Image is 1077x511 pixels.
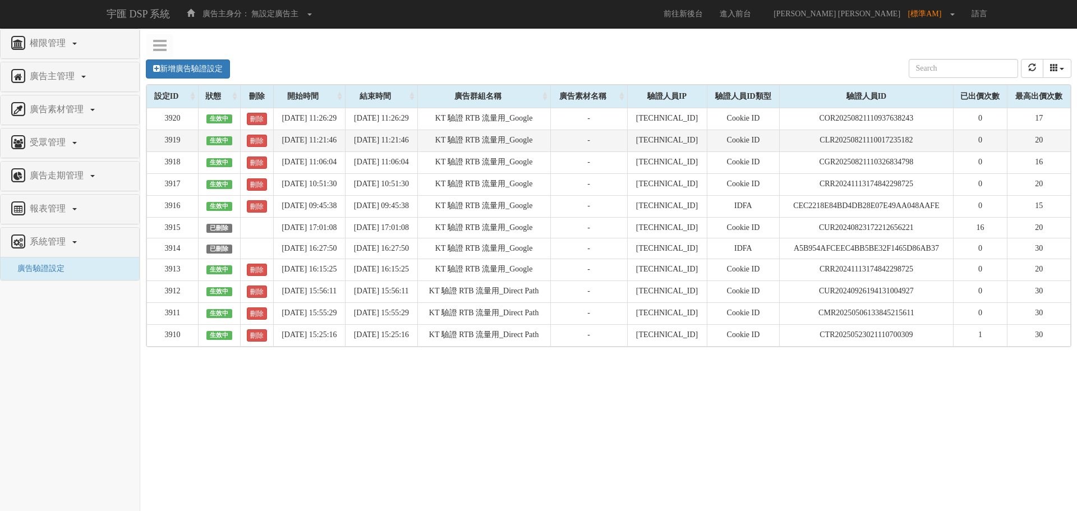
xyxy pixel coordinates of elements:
[627,259,707,280] td: [TECHNICAL_ID]
[707,130,780,151] td: Cookie ID
[780,195,953,217] td: CEC2218E84BD4DB28E07E49AA048AAFE
[273,259,346,280] td: [DATE] 16:15:25
[550,280,627,302] td: -
[953,280,1007,302] td: 0
[550,173,627,195] td: -
[346,151,418,173] td: [DATE] 11:06:04
[206,287,232,296] span: 生效中
[247,264,267,276] a: 刪除
[1007,195,1071,217] td: 15
[247,286,267,298] a: 刪除
[147,85,198,108] div: 設定ID
[273,217,346,238] td: [DATE] 17:01:08
[780,151,953,173] td: CGR20250821110326834798
[241,85,273,108] div: 刪除
[1007,324,1071,346] td: 30
[273,238,346,259] td: [DATE] 16:27:50
[206,245,232,254] span: 已刪除
[627,217,707,238] td: [TECHNICAL_ID]
[206,202,232,211] span: 生效中
[417,195,550,217] td: KT 驗證 RTB 流量用_Google
[1007,151,1071,173] td: 16
[202,10,250,18] span: 廣告主身分：
[273,302,346,324] td: [DATE] 15:55:29
[417,280,550,302] td: KT 驗證 RTB 流量用_Direct Path
[780,280,953,302] td: CUR20240926194131004927
[247,156,267,169] a: 刪除
[1043,59,1072,78] div: Columns
[147,173,199,195] td: 3917
[627,173,707,195] td: [TECHNICAL_ID]
[550,130,627,151] td: -
[273,324,346,346] td: [DATE] 15:25:16
[147,217,199,238] td: 3915
[953,238,1007,259] td: 0
[780,85,952,108] div: 驗證人員ID
[346,324,418,346] td: [DATE] 15:25:16
[1007,217,1071,238] td: 20
[417,108,550,130] td: KT 驗證 RTB 流量用_Google
[953,302,1007,324] td: 0
[9,35,131,53] a: 權限管理
[9,264,65,273] a: 廣告驗證設定
[9,167,131,185] a: 廣告走期管理
[147,130,199,151] td: 3919
[9,101,131,119] a: 廣告素材管理
[251,10,298,18] span: 無設定廣告主
[551,85,627,108] div: 廣告素材名稱
[780,259,953,280] td: CRR20241113174842298725
[1043,59,1072,78] button: columns
[627,130,707,151] td: [TECHNICAL_ID]
[9,233,131,251] a: 系統管理
[273,130,346,151] td: [DATE] 11:21:46
[418,85,550,108] div: 廣告群組名稱
[707,302,780,324] td: Cookie ID
[273,108,346,130] td: [DATE] 11:26:29
[707,280,780,302] td: Cookie ID
[417,302,550,324] td: KT 驗證 RTB 流量用_Direct Path
[1007,108,1071,130] td: 17
[627,108,707,130] td: [TECHNICAL_ID]
[908,10,947,18] span: [標準AM]
[780,130,953,151] td: CLR20250821110017235182
[417,173,550,195] td: KT 驗證 RTB 流量用_Google
[1007,173,1071,195] td: 20
[550,302,627,324] td: -
[707,108,780,130] td: Cookie ID
[954,85,1007,108] div: 已出價次數
[550,151,627,173] td: -
[550,259,627,280] td: -
[273,280,346,302] td: [DATE] 15:56:11
[273,173,346,195] td: [DATE] 10:51:30
[707,151,780,173] td: Cookie ID
[247,113,267,125] a: 刪除
[768,10,906,18] span: [PERSON_NAME] [PERSON_NAME]
[274,85,346,108] div: 開始時間
[417,130,550,151] td: KT 驗證 RTB 流量用_Google
[953,108,1007,130] td: 0
[550,324,627,346] td: -
[953,195,1007,217] td: 0
[27,171,89,180] span: 廣告走期管理
[953,130,1007,151] td: 0
[27,237,71,246] span: 系統管理
[628,85,707,108] div: 驗證人員IP
[206,158,232,167] span: 生效中
[199,85,240,108] div: 狀態
[417,259,550,280] td: KT 驗證 RTB 流量用_Google
[247,200,267,213] a: 刪除
[147,324,199,346] td: 3910
[146,59,230,79] a: 新增廣告驗證設定
[627,238,707,259] td: [TECHNICAL_ID]
[206,180,232,189] span: 生效中
[707,217,780,238] td: Cookie ID
[417,324,550,346] td: KT 驗證 RTB 流量用_Direct Path
[707,195,780,217] td: IDFA
[147,238,199,259] td: 3914
[346,130,418,151] td: [DATE] 11:21:46
[627,324,707,346] td: [TECHNICAL_ID]
[550,217,627,238] td: -
[147,195,199,217] td: 3916
[707,259,780,280] td: Cookie ID
[417,217,550,238] td: KT 驗證 RTB 流量用_Google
